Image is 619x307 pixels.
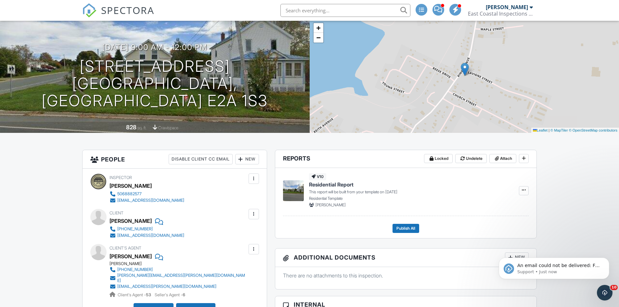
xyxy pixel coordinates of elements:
div: [PERSON_NAME] [486,4,528,10]
a: [PHONE_NUMBER] [110,266,247,273]
strong: 6 [183,292,185,297]
a: © OpenStreetMap contributors [569,128,617,132]
a: [EMAIL_ADDRESS][DOMAIN_NAME] [110,197,184,204]
span: Client [110,211,123,215]
a: [EMAIL_ADDRESS][PERSON_NAME][DOMAIN_NAME] [110,283,247,290]
span: sq. ft. [137,125,147,130]
div: [PHONE_NUMBER] [117,267,153,272]
div: [EMAIL_ADDRESS][PERSON_NAME][DOMAIN_NAME] [117,284,216,289]
div: [PERSON_NAME] [110,261,252,266]
span: − [316,33,320,42]
h3: [DATE] 9:00 am - 12:00 pm [102,43,207,52]
a: 5068882577 [110,191,184,197]
span: Inspector [110,175,132,180]
a: © MapTiler [550,128,568,132]
p: There are no attachments to this inspection. [283,272,529,279]
h3: Additional Documents [275,249,537,267]
h1: [STREET_ADDRESS] [GEOGRAPHIC_DATA], [GEOGRAPHIC_DATA] E2A 1S3 [10,58,299,109]
input: Search everything... [280,4,410,17]
span: Seller's Agent - [155,292,185,297]
div: Disable Client CC Email [169,154,233,164]
div: [EMAIL_ADDRESS][DOMAIN_NAME] [117,233,184,238]
span: + [316,24,320,32]
h3: People [83,150,267,169]
div: 828 [126,124,136,131]
a: [PHONE_NUMBER] [110,226,184,232]
a: [PERSON_NAME] [110,251,152,261]
div: [PHONE_NUMBER] [117,226,153,232]
div: [EMAIL_ADDRESS][DOMAIN_NAME] [117,198,184,203]
a: Zoom in [314,23,323,33]
div: New [235,154,259,164]
span: Client's Agent - [118,292,152,297]
span: Client's Agent [110,246,141,250]
span: SPECTORA [101,3,154,17]
div: [PERSON_NAME][EMAIL_ADDRESS][PERSON_NAME][DOMAIN_NAME] [117,273,247,283]
span: | [548,128,549,132]
a: [PERSON_NAME][EMAIL_ADDRESS][PERSON_NAME][DOMAIN_NAME] [110,273,247,283]
img: Marker [461,63,469,76]
span: 10 [610,285,618,290]
iframe: Intercom live chat [597,285,613,301]
img: The Best Home Inspection Software - Spectora [82,3,97,18]
div: East Coastal Inspections / Inspections Côte Est [468,10,533,17]
div: [PERSON_NAME] [110,216,152,226]
div: [PERSON_NAME] [110,181,152,191]
span: crawlspace [158,125,178,130]
iframe: Intercom notifications message [489,244,619,289]
strong: 53 [146,292,151,297]
a: Zoom out [314,33,323,43]
a: Leaflet [533,128,548,132]
a: SPECTORA [82,9,154,22]
div: 5068882577 [117,191,142,197]
a: [EMAIL_ADDRESS][DOMAIN_NAME] [110,232,184,239]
